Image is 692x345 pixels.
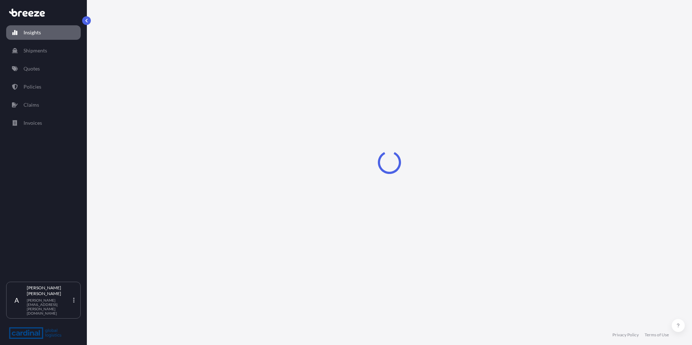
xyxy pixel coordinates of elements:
p: Quotes [24,65,40,72]
a: Claims [6,98,81,112]
img: organization-logo [9,327,62,339]
p: Invoices [24,119,42,127]
p: Shipments [24,47,47,54]
a: Shipments [6,43,81,58]
a: Quotes [6,61,81,76]
a: Insights [6,25,81,40]
p: Claims [24,101,39,108]
p: [PERSON_NAME][EMAIL_ADDRESS][PERSON_NAME][DOMAIN_NAME] [27,298,72,315]
a: Invoices [6,116,81,130]
a: Privacy Policy [612,332,639,338]
a: Policies [6,80,81,94]
p: Insights [24,29,41,36]
p: [PERSON_NAME] [PERSON_NAME] [27,285,72,297]
a: Terms of Use [645,332,669,338]
p: Policies [24,83,41,90]
span: A [14,297,19,304]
